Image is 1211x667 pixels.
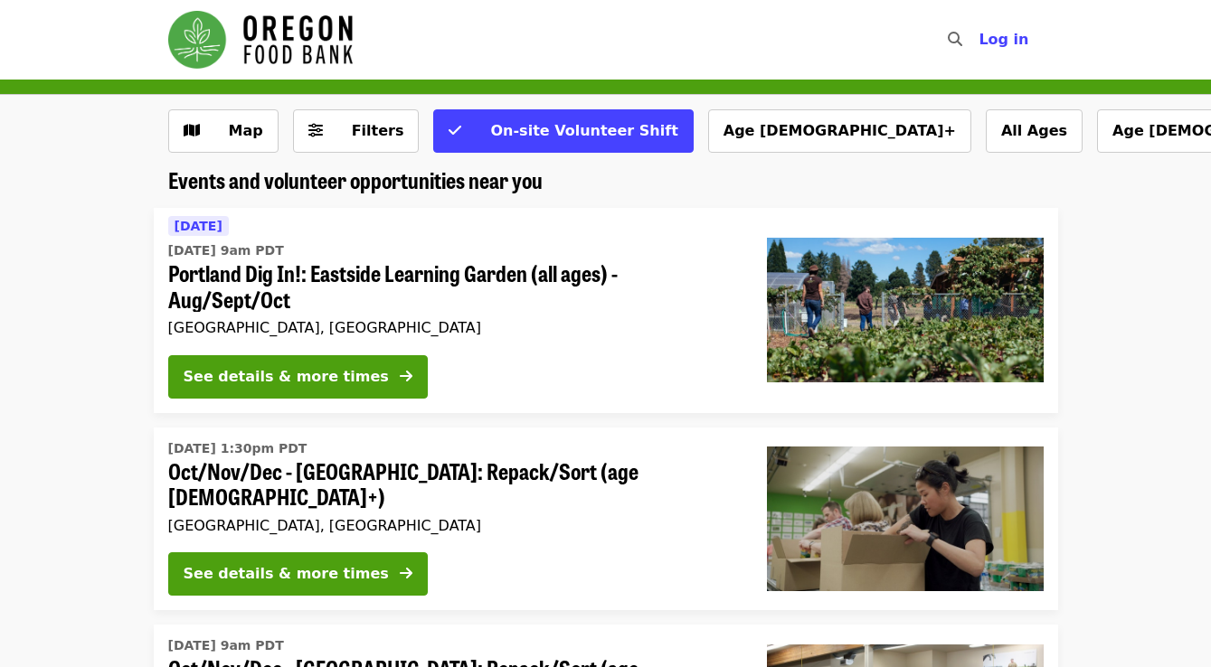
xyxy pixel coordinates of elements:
[154,208,1058,413] a: See details for "Portland Dig In!: Eastside Learning Garden (all ages) - Aug/Sept/Oct"
[433,109,693,153] button: On-site Volunteer Shift
[964,22,1043,58] button: Log in
[168,355,428,399] button: See details & more times
[449,122,461,139] i: check icon
[154,427,1058,611] a: See details for "Oct/Nov/Dec - Portland: Repack/Sort (age 8+)"
[948,31,962,48] i: search icon
[168,260,738,313] span: Portland Dig In!: Eastside Learning Garden (all ages) - Aug/Sept/Oct
[293,109,420,153] button: Filters (0 selected)
[168,164,543,195] span: Events and volunteer opportunities near you
[184,563,389,585] div: See details & more times
[168,517,738,534] div: [GEOGRAPHIC_DATA], [GEOGRAPHIC_DATA]
[168,319,738,336] div: [GEOGRAPHIC_DATA], [GEOGRAPHIC_DATA]
[168,458,738,511] span: Oct/Nov/Dec - [GEOGRAPHIC_DATA]: Repack/Sort (age [DEMOGRAPHIC_DATA]+)
[400,368,412,385] i: arrow-right icon
[352,122,404,139] span: Filters
[767,238,1044,382] img: Portland Dig In!: Eastside Learning Garden (all ages) - Aug/Sept/Oct organized by Oregon Food Bank
[308,122,323,139] i: sliders-h icon
[229,122,263,139] span: Map
[979,31,1028,48] span: Log in
[168,552,428,596] button: See details & more times
[767,446,1044,591] img: Oct/Nov/Dec - Portland: Repack/Sort (age 8+) organized by Oregon Food Bank
[708,109,971,153] button: Age [DEMOGRAPHIC_DATA]+
[973,18,988,61] input: Search
[168,109,279,153] button: Show map view
[168,241,284,260] time: [DATE] 9am PDT
[400,565,412,582] i: arrow-right icon
[175,219,222,233] span: [DATE]
[168,636,284,655] time: [DATE] 9am PDT
[184,122,200,139] i: map icon
[986,109,1083,153] button: All Ages
[490,122,677,139] span: On-site Volunteer Shift
[184,366,389,388] div: See details & more times
[168,11,353,69] img: Oregon Food Bank - Home
[168,439,307,458] time: [DATE] 1:30pm PDT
